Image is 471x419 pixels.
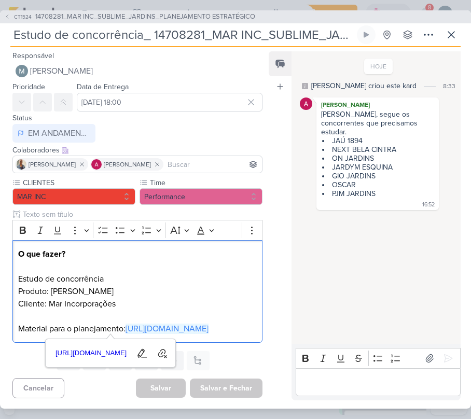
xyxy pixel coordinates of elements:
label: Responsável [12,51,54,60]
span: [URL][DOMAIN_NAME] [52,347,130,359]
input: Buscar [165,158,260,171]
button: Performance [140,188,262,205]
label: Prioridade [12,82,45,91]
input: Texto sem título [21,209,262,220]
li: JAÚ 1894 [322,136,434,145]
img: Mariana Amorim [16,65,28,77]
div: [PERSON_NAME] criou este kard [311,80,417,91]
strong: O que fazer? [18,249,65,259]
div: Colaboradores [12,145,262,156]
li: ON JARDINS [322,154,434,163]
span: [PERSON_NAME] [29,160,76,169]
img: Alessandra Gomes [91,159,102,170]
li: GIO JARDINS [322,172,434,180]
input: Kard Sem Título [10,25,355,44]
div: Editor editing area: main [12,240,262,343]
label: Status [12,114,32,122]
span: [PERSON_NAME] [104,160,151,169]
li: JARDYM ESQUINA [322,163,434,172]
li: NEXT BELA CINTRA [322,145,434,154]
span: [PERSON_NAME] [30,65,93,77]
div: [PERSON_NAME], segue os concorrentes que precisamos estudar. [321,110,434,136]
button: Cancelar [12,378,64,398]
div: EM ANDAMENTO [28,127,90,139]
li: PJM JARDINS [322,189,434,198]
div: Editor toolbar [12,220,262,240]
div: [PERSON_NAME] [318,100,437,110]
div: 16:52 [422,201,435,209]
label: CLIENTES [22,177,135,188]
a: [URL][DOMAIN_NAME] [126,324,209,334]
img: Alessandra Gomes [300,97,312,110]
p: Estudo de concorrência [18,248,257,285]
input: Select a date [77,93,262,111]
button: MAR INC [12,188,135,205]
a: [URL][DOMAIN_NAME] [52,345,131,361]
li: OSCAR [322,180,434,189]
div: 8:33 [443,81,455,91]
button: EM ANDAMENTO [12,124,95,143]
div: Editor toolbar [296,348,461,368]
div: Editor editing area: main [296,368,461,397]
label: Data de Entrega [77,82,129,91]
img: Iara Santos [16,159,26,170]
div: Ligar relógio [362,31,370,39]
label: Time [149,177,262,188]
button: [PERSON_NAME] [12,62,262,80]
p: Produto: [PERSON_NAME] Cliente: Mar Incorporações Material para o planejamento: [18,285,257,335]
